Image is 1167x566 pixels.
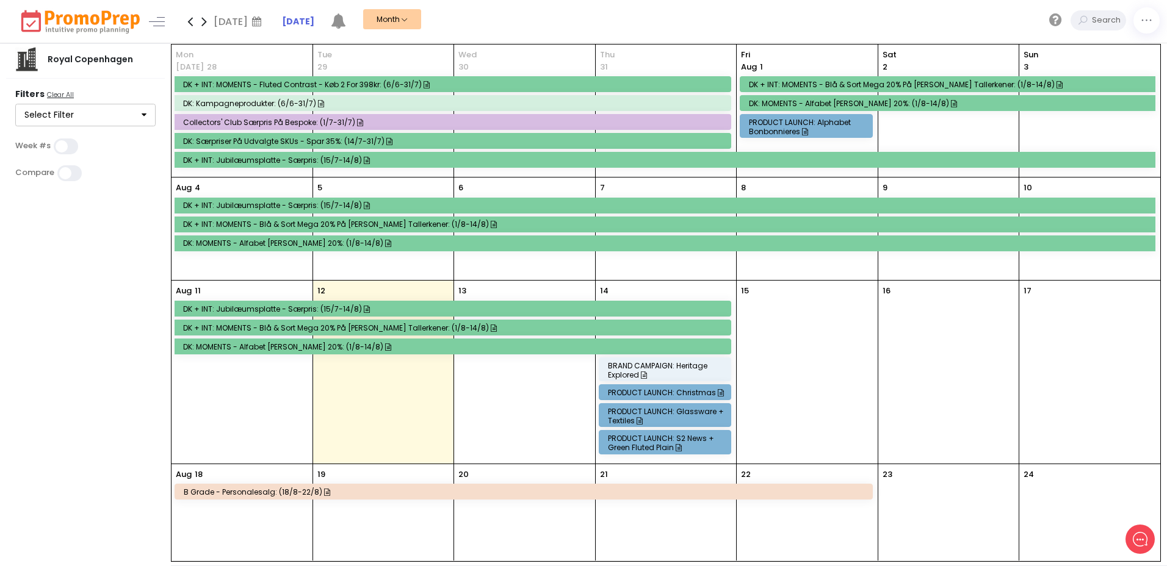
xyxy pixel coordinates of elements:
span: Tue [317,49,449,61]
div: PRODUCT LAUNCH: S2 news + Green Fluted Plain [608,434,726,452]
p: 10 [1024,182,1032,194]
div: DK: MOMENTS - Alfabet [PERSON_NAME] 20%: (1/8-14/8) [749,99,1151,108]
div: B grade - personalesalg: (18/8-22/8) [184,487,867,496]
a: [DATE] [282,15,314,28]
input: Search [1089,10,1126,30]
p: 3 [1024,61,1028,73]
span: Fri [741,49,873,61]
p: Aug [176,468,192,481]
div: Royal Copenhagen [39,53,142,66]
p: [DATE] [176,61,204,73]
div: DK + INT: MOMENTS - Blå & Sort Mega 20% på [PERSON_NAME] tallerkener: (1/8-14/8) [183,220,1151,229]
p: 30 [458,61,469,73]
div: DK + INT: Jubilæumsplatte - særpris: (15/7-14/8) [183,201,1151,210]
p: 7 [600,182,605,194]
label: Compare [15,168,54,177]
button: Select Filter [15,104,156,127]
span: Aug [741,61,757,73]
span: New conversation [79,130,146,140]
div: DK: Særpriser på udvalgte SKUs - spar 35%: (14/7-31/7) [183,137,726,146]
p: Aug [176,182,192,194]
label: Week #s [15,141,51,151]
button: New conversation [19,123,225,147]
div: [DATE] [214,12,266,30]
h2: What can we do to help? [18,81,226,101]
div: DK + INT: MOMENTS - Blå & Sort Mega 20% på [PERSON_NAME] tallerkener: (1/8-14/8) [749,80,1151,89]
p: 28 [207,61,217,73]
p: 19 [317,468,325,481]
p: 22 [741,468,751,481]
div: PRODUCT LAUNCH: Christmas [608,388,726,397]
p: 4 [195,182,200,194]
button: Month [363,9,421,29]
div: DK + INT: Jubilæumsplatte - særpris: (15/7-14/8) [183,156,1151,165]
p: 31 [600,61,608,73]
p: 14 [600,285,609,297]
div: DK + INT: Jubilæumsplatte - særpris: (15/7-14/8) [183,304,726,313]
p: 23 [883,468,892,481]
p: 9 [883,182,887,194]
div: BRAND CAMPAIGN: Heritage Explored [608,361,726,379]
p: 2 [883,61,887,73]
p: 12 [317,285,325,297]
div: DK: Kampagneprodukter: (6/6-31/7) [183,99,726,108]
p: 18 [195,468,203,481]
p: 24 [1024,468,1034,481]
span: Sat [883,49,1014,61]
span: Thu [600,49,732,61]
strong: Filters [15,88,45,100]
div: DK + INT: MOMENTS - Fluted Contrast - Køb 2 for 398kr: (6/6-31/7) [183,80,726,89]
p: 29 [317,61,327,73]
p: 5 [317,182,322,194]
p: 16 [883,285,891,297]
img: company.png [15,47,39,71]
p: 21 [600,468,608,481]
p: 6 [458,182,463,194]
p: 8 [741,182,746,194]
div: PRODUCT LAUNCH: Alphabet Bonbonnieres [749,118,867,136]
span: We run on Gist [102,426,154,434]
p: 20 [458,468,469,481]
p: 17 [1024,285,1032,297]
div: DK + INT: MOMENTS - Blå & Sort Mega 20% på [PERSON_NAME] tallerkener: (1/8-14/8) [183,323,726,332]
h1: Hello [PERSON_NAME]! [18,59,226,79]
p: Aug [176,285,192,297]
p: 13 [458,285,466,297]
span: Sun [1024,49,1156,61]
div: DK: MOMENTS - Alfabet [PERSON_NAME] 20%: (1/8-14/8) [183,342,726,351]
p: 11 [195,285,201,297]
strong: [DATE] [282,15,314,27]
p: 1 [741,61,763,73]
div: PRODUCT LAUNCH: Glassware + Textiles [608,407,726,425]
div: Collectors' Club Særpris på Bespoke: (1/7-31/7) [183,118,726,127]
iframe: gist-messenger-bubble-iframe [1125,525,1155,554]
div: DK: MOMENTS - Alfabet [PERSON_NAME] 20%: (1/8-14/8) [183,238,1151,248]
p: 15 [741,285,749,297]
span: Mon [176,49,308,61]
span: Wed [458,49,590,61]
